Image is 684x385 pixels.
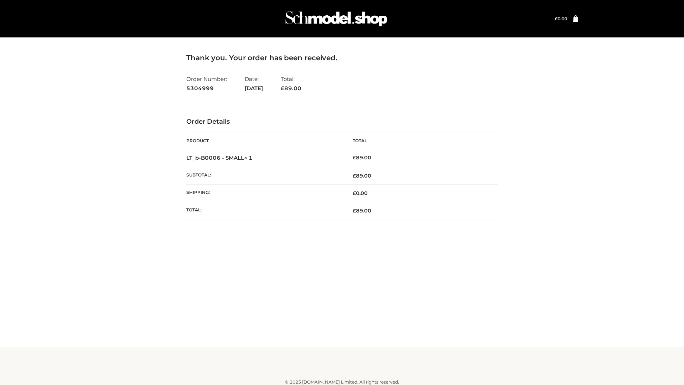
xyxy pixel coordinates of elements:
span: £ [281,85,284,92]
a: £0.00 [555,16,567,21]
img: Schmodel Admin 964 [283,5,390,33]
span: £ [555,16,558,21]
h3: Order Details [186,118,498,126]
th: Product [186,133,342,149]
th: Total: [186,202,342,220]
li: Order Number: [186,73,227,94]
strong: LT_b-B0006 - SMALL [186,154,253,161]
th: Shipping: [186,185,342,202]
bdi: 0.00 [353,190,368,196]
li: Date: [245,73,263,94]
strong: × 1 [244,154,253,161]
strong: [DATE] [245,84,263,93]
span: £ [353,190,356,196]
span: £ [353,173,356,179]
bdi: 0.00 [555,16,567,21]
bdi: 89.00 [353,154,371,161]
th: Subtotal: [186,167,342,184]
th: Total [342,133,498,149]
span: 89.00 [353,173,371,179]
span: 89.00 [353,207,371,214]
strong: 5304999 [186,84,227,93]
span: 89.00 [281,85,301,92]
li: Total: [281,73,301,94]
h3: Thank you. Your order has been received. [186,53,498,62]
span: £ [353,154,356,161]
span: £ [353,207,356,214]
